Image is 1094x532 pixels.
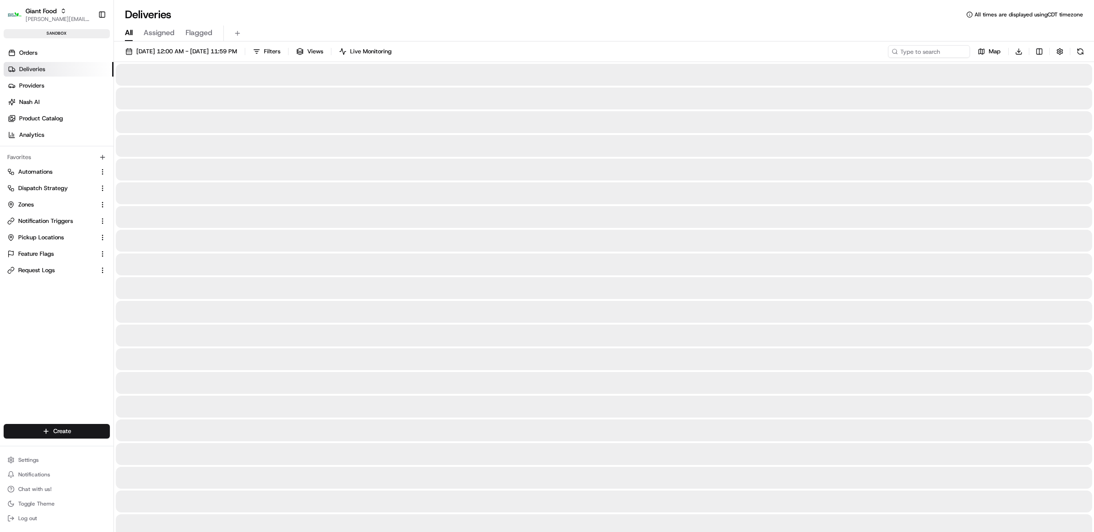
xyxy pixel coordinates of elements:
span: Live Monitoring [350,47,392,56]
button: Notification Triggers [4,214,110,228]
span: All [125,27,133,38]
span: Nash AI [19,98,40,106]
span: Toggle Theme [18,500,55,507]
button: Live Monitoring [335,45,396,58]
a: Dispatch Strategy [7,184,95,192]
div: Favorites [4,150,110,165]
span: Views [307,47,323,56]
input: Type to search [888,45,970,58]
span: Zones [18,201,34,209]
button: Map [974,45,1005,58]
span: Feature Flags [18,250,54,258]
a: Providers [4,78,114,93]
button: Filters [249,45,284,58]
button: Giant Food [26,6,57,15]
a: Feature Flags [7,250,95,258]
a: Zones [7,201,95,209]
span: Orders [19,49,37,57]
span: Deliveries [19,65,45,73]
button: Notifications [4,468,110,481]
h1: Deliveries [125,7,171,22]
span: Filters [264,47,280,56]
a: Analytics [4,128,114,142]
button: Pickup Locations [4,230,110,245]
a: Pickup Locations [7,233,95,242]
span: Pickup Locations [18,233,64,242]
button: Views [292,45,327,58]
a: Nash AI [4,95,114,109]
button: Giant FoodGiant Food[PERSON_NAME][EMAIL_ADDRESS][DOMAIN_NAME] [4,4,94,26]
span: Dispatch Strategy [18,184,68,192]
span: Request Logs [18,266,55,274]
button: Settings [4,454,110,466]
button: [PERSON_NAME][EMAIL_ADDRESS][DOMAIN_NAME] [26,15,91,23]
span: Providers [19,82,44,90]
button: Feature Flags [4,247,110,261]
span: Notification Triggers [18,217,73,225]
a: Automations [7,168,95,176]
button: Zones [4,197,110,212]
button: Automations [4,165,110,179]
span: Product Catalog [19,114,63,123]
button: Log out [4,512,110,525]
a: Product Catalog [4,111,114,126]
span: Map [989,47,1001,56]
button: Dispatch Strategy [4,181,110,196]
span: Chat with us! [18,486,52,493]
span: Assigned [144,27,175,38]
span: All times are displayed using CDT timezone [975,11,1083,18]
span: Notifications [18,471,50,478]
a: Orders [4,46,114,60]
a: Notification Triggers [7,217,95,225]
span: [DATE] 12:00 AM - [DATE] 11:59 PM [136,47,237,56]
div: sandbox [4,29,110,38]
button: Create [4,424,110,439]
button: Refresh [1074,45,1087,58]
button: Chat with us! [4,483,110,496]
span: Flagged [186,27,212,38]
span: Settings [18,456,39,464]
a: Deliveries [4,62,114,77]
a: Request Logs [7,266,95,274]
span: Create [53,427,71,435]
span: Log out [18,515,37,522]
img: Giant Food [7,7,22,22]
button: [DATE] 12:00 AM - [DATE] 11:59 PM [121,45,241,58]
span: Analytics [19,131,44,139]
button: Request Logs [4,263,110,278]
span: Automations [18,168,52,176]
button: Toggle Theme [4,497,110,510]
